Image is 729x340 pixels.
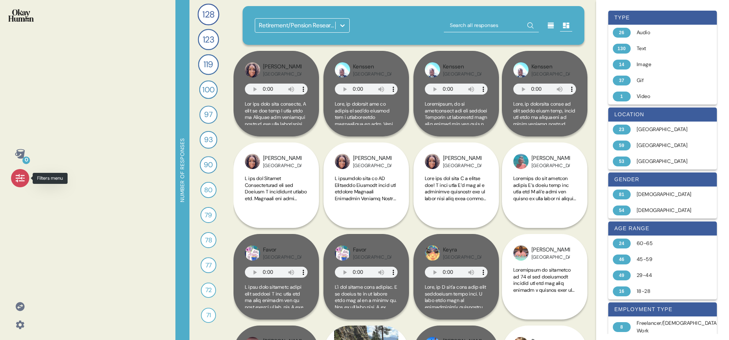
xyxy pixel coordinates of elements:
span: 77 [205,260,212,270]
img: profilepic_31052252047755520.jpg [425,62,440,77]
div: [GEOGRAPHIC_DATA] [263,71,301,77]
div: 26 [613,28,631,38]
span: 79 [205,210,212,220]
div: 37 [613,76,631,85]
span: 119 [204,58,213,71]
div: 0 [22,157,30,164]
span: 100 [202,84,215,95]
div: 8 [613,322,631,332]
div: [DEMOGRAPHIC_DATA] [637,191,697,198]
div: [GEOGRAPHIC_DATA] [443,71,481,77]
img: profilepic_24442464845407706.jpg [245,62,260,77]
span: 80 [204,185,212,195]
div: [GEOGRAPHIC_DATA] [443,254,481,260]
img: profilepic_24113819118320365.jpg [513,245,529,261]
img: profilepic_24294967046796690.jpg [513,154,529,169]
div: Filters menu [33,173,68,184]
div: Gif [637,77,697,84]
img: profilepic_24908849488722739.jpg [335,245,350,261]
div: 29-44 [637,272,697,279]
div: [GEOGRAPHIC_DATA] [637,142,697,149]
span: 72 [205,286,211,295]
div: 14 [613,60,631,70]
div: age range [608,221,717,236]
div: [PERSON_NAME] [532,154,570,163]
input: Search all responses [444,19,539,32]
img: profilepic_24442464845407706.jpg [425,154,440,169]
img: profilepic_24442464845407706.jpg [335,154,350,169]
img: profilepic_31052252047755520.jpg [513,62,529,77]
div: [GEOGRAPHIC_DATA] [263,254,301,260]
div: 16 [613,286,631,296]
div: [GEOGRAPHIC_DATA] [532,163,570,169]
div: [GEOGRAPHIC_DATA] [353,254,391,260]
div: 23 [613,125,631,134]
img: profilepic_24442464845407706.jpg [245,154,260,169]
div: 130 [613,44,631,54]
div: 53 [613,157,631,166]
div: [GEOGRAPHIC_DATA] [353,71,391,77]
div: gender [608,172,717,187]
div: 81 [613,190,631,199]
div: 49 [613,270,631,280]
div: [PERSON_NAME] [263,154,301,163]
div: [GEOGRAPHIC_DATA] [263,163,301,169]
div: Favor [353,246,391,254]
div: Video [637,93,697,100]
div: [GEOGRAPHIC_DATA] [443,163,481,169]
div: 1 [613,92,631,101]
div: [GEOGRAPHIC_DATA] [637,126,697,133]
span: 123 [203,33,214,46]
span: 93 [204,134,213,145]
img: okayhuman.3b1b6348.png [8,9,34,22]
div: Kenssen [353,63,391,71]
div: [DEMOGRAPHIC_DATA] [637,207,697,214]
div: [GEOGRAPHIC_DATA] [532,71,570,77]
div: Freelancer/[DEMOGRAPHIC_DATA] Work [637,319,719,335]
div: employment type [608,302,717,316]
div: 46 [613,255,631,264]
div: Kenssen [532,63,570,71]
div: Audio [637,29,697,36]
div: 54 [613,206,631,215]
div: [GEOGRAPHIC_DATA] [353,163,391,169]
div: Keyra [443,246,481,254]
div: 45-59 [637,256,697,263]
span: 97 [204,109,213,120]
div: Kenssen [443,63,481,71]
img: profilepic_24908849488722739.jpg [245,245,260,261]
span: 78 [205,235,212,245]
div: [PERSON_NAME] [443,154,481,163]
span: 128 [202,8,214,21]
div: 60-65 [637,240,697,247]
img: profilepic_24089594277392690.jpg [425,245,440,261]
span: 71 [206,311,211,320]
div: Retirement/Pension Research ([DATE]) [259,21,336,30]
div: [PERSON_NAME] [353,154,391,163]
div: location [608,108,717,122]
div: [PERSON_NAME] [532,246,570,254]
span: 90 [204,160,213,170]
div: 59 [613,141,631,150]
div: Favor [263,246,301,254]
div: 18-28 [637,288,697,295]
div: [GEOGRAPHIC_DATA] [637,158,697,165]
div: [PERSON_NAME] [263,63,301,71]
div: 24 [613,239,631,248]
div: [GEOGRAPHIC_DATA] [532,254,570,260]
div: Text [637,45,697,52]
div: Image [637,61,697,68]
div: type [608,11,717,25]
img: profilepic_31052252047755520.jpg [335,62,350,77]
